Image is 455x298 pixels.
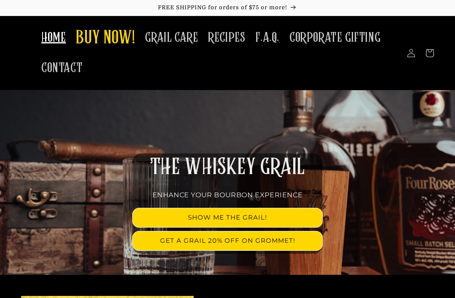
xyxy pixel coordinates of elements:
[36,24,71,51] a: HOME
[145,30,198,46] span: GRAIL CARE
[255,30,279,46] span: F.A.Q.
[133,208,322,227] a: SHOW ME THE GRAIL!
[41,60,83,76] span: CONTACT
[41,30,66,46] span: HOME
[140,24,203,51] a: GRAIL CARE
[284,24,385,51] a: CORPORATE GIFTING
[36,55,88,81] a: CONTACT
[8,4,447,11] p: FREE SHIPPING for orders of $75 or more!
[203,24,250,51] a: RECIPES
[250,24,284,51] a: F.A.Q.
[289,30,380,46] span: CORPORATE GIFTING
[208,30,245,46] span: RECIPES
[133,231,322,250] a: GET A GRAIL 20% OFF ON GROMMET!
[153,191,303,199] span: ENHANCE YOUR BOURBON EXPERIENCE
[150,156,305,178] span: THE WHISKEY GRAIL
[76,27,135,50] span: BUY NOW!
[71,22,140,55] a: BUY NOW!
